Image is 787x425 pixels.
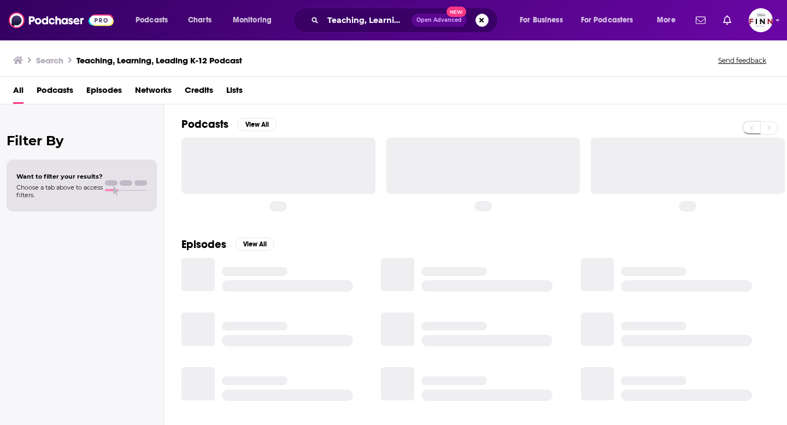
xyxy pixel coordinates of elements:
[749,8,773,32] img: User Profile
[323,11,412,29] input: Search podcasts, credits, & more...
[77,55,242,66] h3: Teaching, Learning, Leading K-12 Podcast
[581,13,633,28] span: For Podcasters
[691,11,710,29] a: Show notifications dropdown
[235,238,274,251] button: View All
[185,81,213,104] a: Credits
[16,184,103,199] span: Choose a tab above to access filters.
[181,117,228,131] h2: Podcasts
[520,13,563,28] span: For Business
[128,11,182,29] button: open menu
[16,173,103,180] span: Want to filter your results?
[574,11,649,29] button: open menu
[9,10,114,31] img: Podchaser - Follow, Share and Rate Podcasts
[181,238,226,251] h2: Episodes
[86,81,122,104] a: Episodes
[135,81,172,104] a: Networks
[181,238,274,251] a: EpisodesView All
[749,8,773,32] button: Show profile menu
[719,11,736,29] a: Show notifications dropdown
[181,11,218,29] a: Charts
[233,13,272,28] span: Monitoring
[649,11,689,29] button: open menu
[237,118,277,131] button: View All
[13,81,24,104] a: All
[37,81,73,104] a: Podcasts
[715,56,770,65] button: Send feedback
[749,8,773,32] span: Logged in as FINNMadison
[447,7,466,17] span: New
[136,13,168,28] span: Podcasts
[36,55,63,66] h3: Search
[303,8,508,33] div: Search podcasts, credits, & more...
[181,117,277,131] a: PodcastsView All
[225,11,286,29] button: open menu
[512,11,577,29] button: open menu
[188,13,212,28] span: Charts
[7,133,157,149] h2: Filter By
[657,13,676,28] span: More
[226,81,243,104] a: Lists
[416,17,462,23] span: Open Advanced
[412,14,467,27] button: Open AdvancedNew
